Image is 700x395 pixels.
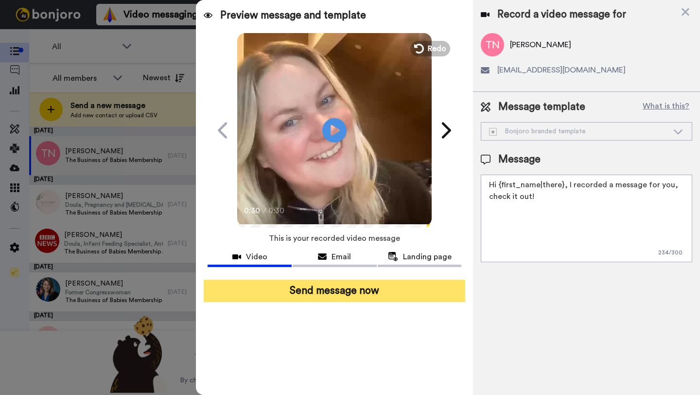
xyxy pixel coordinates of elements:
div: Domain: [DOMAIN_NAME] [25,25,107,33]
img: tab_keywords_by_traffic_grey.svg [97,56,105,64]
span: 0:30 [244,205,261,216]
span: Landing page [403,251,452,263]
span: Message template [498,100,585,114]
span: / [263,205,266,216]
div: Domain Overview [37,57,87,64]
span: Video [246,251,267,263]
img: demo-template.svg [489,128,497,136]
button: Send message now [204,280,465,302]
span: This is your recorded video message [269,228,400,249]
img: logo_orange.svg [16,16,23,23]
div: Bonjoro branded template [489,126,668,136]
span: 0:30 [268,205,285,216]
span: [EMAIL_ADDRESS][DOMAIN_NAME] [497,64,626,76]
textarea: Hi {first_name|there}, I recorded a message for you, check it out! [481,175,692,262]
img: website_grey.svg [16,25,23,33]
img: tab_domain_overview_orange.svg [26,56,34,64]
div: Keywords by Traffic [107,57,164,64]
span: Email [332,251,351,263]
span: Message [498,152,541,167]
button: What is this? [640,100,692,114]
div: v 4.0.25 [27,16,48,23]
